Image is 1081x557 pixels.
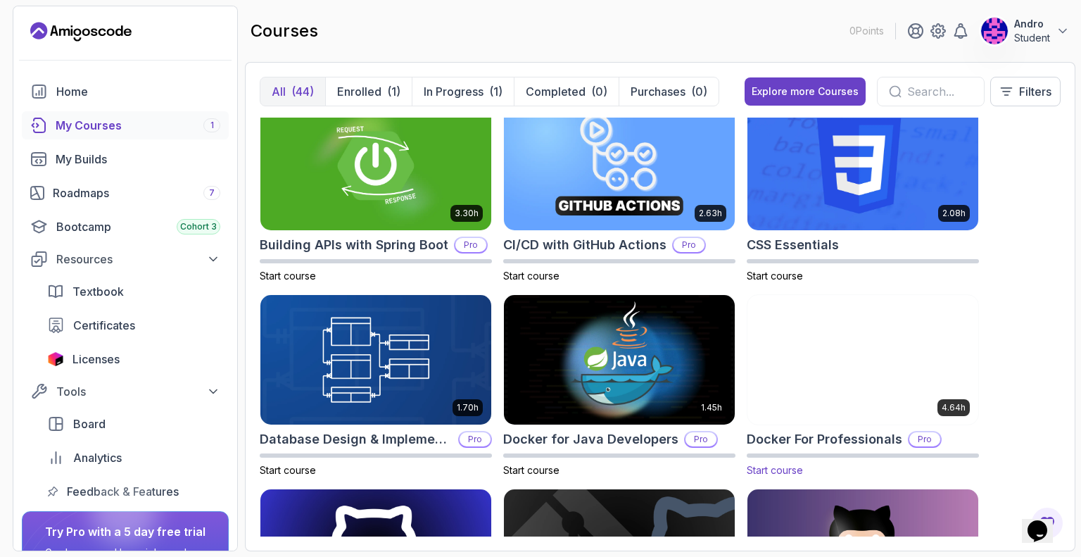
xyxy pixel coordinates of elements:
p: Pro [674,238,704,252]
p: 2.63h [699,208,722,219]
button: user profile imageAndroStudent [980,17,1070,45]
button: Resources [22,246,229,272]
div: Tools [56,383,220,400]
div: Explore more Courses [752,85,859,99]
div: Home [56,83,220,100]
p: Andro [1014,17,1050,31]
img: jetbrains icon [47,352,64,366]
img: CI/CD with GitHub Actions card [504,101,735,231]
a: certificates [39,311,229,339]
a: builds [22,145,229,173]
h2: CI/CD with GitHub Actions [503,235,666,255]
a: bootcamp [22,213,229,241]
span: 1 [210,120,214,131]
p: In Progress [424,83,483,100]
img: Docker for Java Developers card [504,295,735,425]
iframe: chat widget [1022,501,1067,543]
span: Start course [747,464,803,476]
p: Pro [460,432,491,446]
span: 7 [209,187,215,199]
p: Student [1014,31,1050,45]
img: user profile image [981,18,1008,44]
a: home [22,77,229,106]
p: Purchases [631,83,685,100]
div: (0) [691,83,707,100]
p: 2.08h [942,208,966,219]
div: (0) [591,83,607,100]
p: 4.64h [942,402,966,413]
div: Bootcamp [56,218,220,235]
a: feedback [39,477,229,506]
span: Start course [260,270,316,282]
img: Docker For Professionals card [742,292,984,428]
img: CSS Essentials card [747,101,978,231]
button: Filters [990,77,1061,106]
div: Resources [56,251,220,268]
a: analytics [39,444,229,472]
p: 1.45h [701,402,722,413]
a: textbook [39,277,229,306]
button: Purchases(0) [619,77,719,106]
span: Cohort 3 [180,221,217,232]
img: Building APIs with Spring Boot card [260,101,491,231]
h2: Docker for Java Developers [503,430,678,449]
div: My Courses [56,117,220,134]
div: Roadmaps [53,184,220,201]
input: Search... [907,83,973,100]
button: Completed(0) [514,77,619,106]
h2: courses [251,20,318,42]
button: Tools [22,379,229,404]
button: In Progress(1) [412,77,514,106]
a: board [39,410,229,438]
p: Enrolled [337,83,381,100]
p: Pro [455,238,486,252]
h2: CSS Essentials [747,235,839,255]
button: All(44) [260,77,325,106]
span: Certificates [73,317,135,334]
div: (1) [489,83,502,100]
span: Start course [747,270,803,282]
p: Completed [526,83,586,100]
span: Licenses [72,351,120,368]
span: Board [73,415,106,432]
p: 1.70h [457,402,479,413]
div: (1) [387,83,400,100]
p: All [272,83,286,100]
h2: Docker For Professionals [747,430,902,449]
span: Start course [503,464,560,476]
a: courses [22,111,229,139]
button: Explore more Courses [745,77,866,106]
div: My Builds [56,151,220,168]
a: Landing page [30,20,132,43]
button: Enrolled(1) [325,77,412,106]
div: (44) [291,83,314,100]
span: Feedback & Features [67,483,179,500]
h2: Building APIs with Spring Boot [260,235,448,255]
h2: Database Design & Implementation [260,430,453,449]
img: Database Design & Implementation card [260,295,491,425]
span: Textbook [72,283,124,300]
p: Pro [909,432,940,446]
p: Filters [1019,83,1051,100]
a: licenses [39,345,229,373]
span: Start course [260,464,316,476]
p: 0 Points [849,24,884,38]
p: Pro [685,432,716,446]
p: 3.30h [455,208,479,219]
span: Start course [503,270,560,282]
a: roadmaps [22,179,229,207]
span: Analytics [73,449,122,466]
